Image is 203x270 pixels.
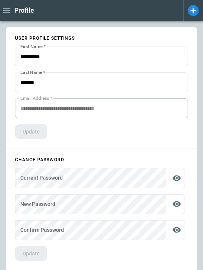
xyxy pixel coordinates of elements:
button: display the password [169,171,184,186]
p: Change password [15,157,185,162]
label: Last Name [20,69,45,75]
button: display the password [169,222,184,237]
h1: Profile [14,6,34,15]
label: Email Address [20,95,52,101]
div: This is the email address linked to your Aerios account. It's used for signing in and cannot be e... [15,98,188,118]
button: display the password [169,196,184,211]
label: First Name [20,43,45,49]
p: User profile settings [15,36,188,40]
